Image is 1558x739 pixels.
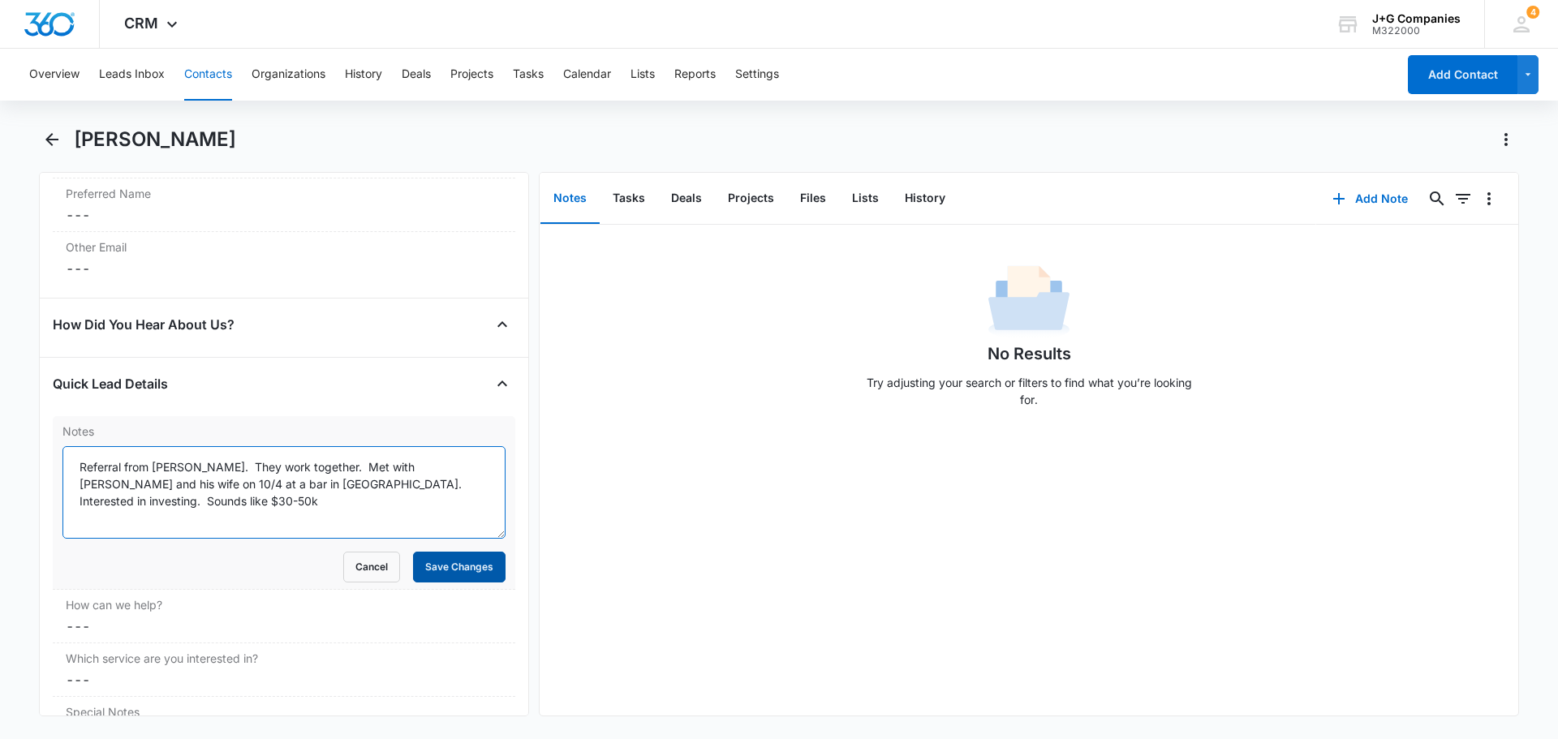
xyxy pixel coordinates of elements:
[450,49,493,101] button: Projects
[1372,25,1461,37] div: account id
[124,15,158,32] span: CRM
[66,185,502,202] label: Preferred Name
[99,49,165,101] button: Leads Inbox
[787,174,839,224] button: Files
[489,311,515,337] button: Close
[29,49,80,101] button: Overview
[513,49,544,101] button: Tasks
[53,232,515,285] div: Other Email---
[631,49,655,101] button: Lists
[252,49,325,101] button: Organizations
[1316,179,1424,218] button: Add Note
[53,643,515,697] div: Which service are you interested in?---
[1424,186,1450,212] button: Search...
[540,174,600,224] button: Notes
[674,49,716,101] button: Reports
[39,127,64,153] button: Back
[892,174,958,224] button: History
[62,446,506,539] textarea: Referral from [PERSON_NAME]. They work together. Met with [PERSON_NAME] and his wife on 10/4 at a...
[1408,55,1517,94] button: Add Contact
[66,670,502,690] dd: ---
[66,596,502,613] label: How can we help?
[735,49,779,101] button: Settings
[62,423,506,440] label: Notes
[658,174,715,224] button: Deals
[53,178,515,232] div: Preferred Name---
[1450,186,1476,212] button: Filters
[66,617,502,636] dd: ---
[988,260,1070,342] img: No Data
[1372,12,1461,25] div: account name
[345,49,382,101] button: History
[184,49,232,101] button: Contacts
[53,590,515,643] div: How can we help?---
[66,259,502,278] dd: ---
[489,371,515,397] button: Close
[1493,127,1519,153] button: Actions
[66,703,502,720] label: Special Notes
[715,174,787,224] button: Projects
[53,315,235,334] h4: How Did You Hear About Us?
[66,238,502,256] label: Other Email
[600,174,658,224] button: Tasks
[839,174,892,224] button: Lists
[66,205,502,225] dd: ---
[1526,6,1539,19] span: 4
[1476,186,1502,212] button: Overflow Menu
[1526,6,1539,19] div: notifications count
[66,650,502,667] label: Which service are you interested in?
[53,374,168,393] h4: Quick Lead Details
[859,374,1199,408] p: Try adjusting your search or filters to find what you’re looking for.
[413,552,506,582] button: Save Changes
[74,127,236,152] h1: [PERSON_NAME]
[402,49,431,101] button: Deals
[988,342,1071,366] h1: No Results
[563,49,611,101] button: Calendar
[343,552,400,582] button: Cancel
